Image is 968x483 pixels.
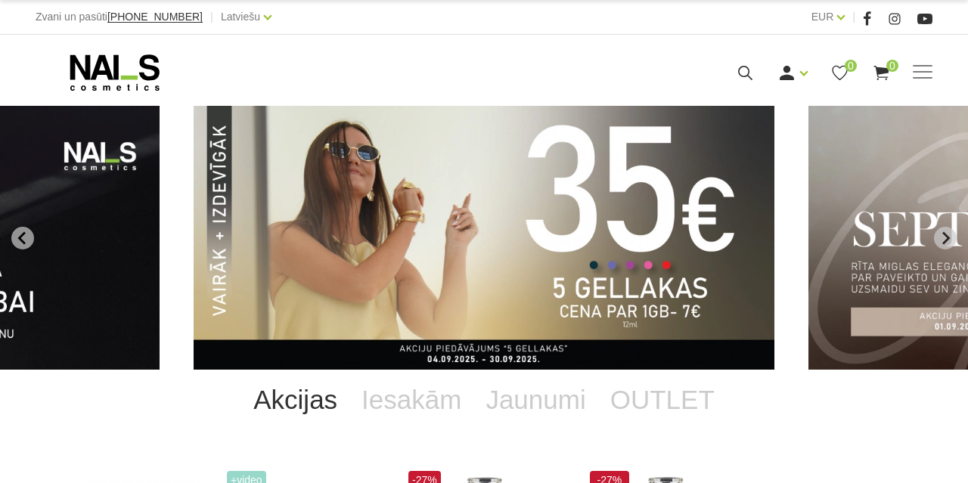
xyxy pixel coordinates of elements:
span: 0 [845,60,857,72]
button: Go to last slide [11,227,34,249]
button: Next slide [934,227,957,249]
a: Iesakām [349,370,473,430]
a: Latviešu [221,8,260,26]
span: 0 [886,60,898,72]
a: OUTLET [598,370,727,430]
a: [PHONE_NUMBER] [107,11,203,23]
li: 1 of 12 [194,106,774,370]
span: | [210,8,213,26]
a: 0 [830,63,849,82]
a: Akcijas [241,370,349,430]
a: 0 [872,63,891,82]
a: EUR [811,8,834,26]
a: Jaunumi [473,370,597,430]
span: | [852,8,855,26]
div: Zvani un pasūti [36,8,203,26]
